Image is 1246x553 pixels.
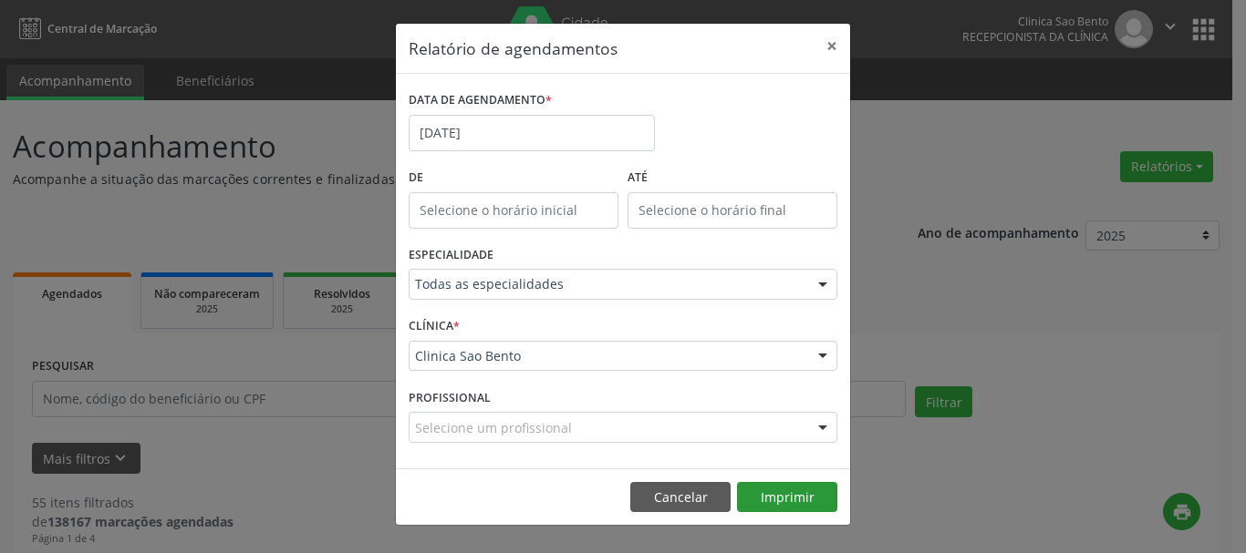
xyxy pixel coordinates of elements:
[628,164,837,192] label: ATÉ
[409,192,618,229] input: Selecione o horário inicial
[409,36,618,60] h5: Relatório de agendamentos
[628,192,837,229] input: Selecione o horário final
[814,24,850,68] button: Close
[737,482,837,513] button: Imprimir
[409,115,655,151] input: Selecione uma data ou intervalo
[409,241,493,270] label: ESPECIALIDADE
[409,384,491,412] label: PROFISSIONAL
[409,164,618,192] label: De
[415,347,800,365] span: Clinica Sao Bento
[630,482,731,513] button: Cancelar
[409,87,552,115] label: DATA DE AGENDAMENTO
[409,312,460,341] label: CLÍNICA
[415,418,572,437] span: Selecione um profissional
[415,275,800,293] span: Todas as especialidades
